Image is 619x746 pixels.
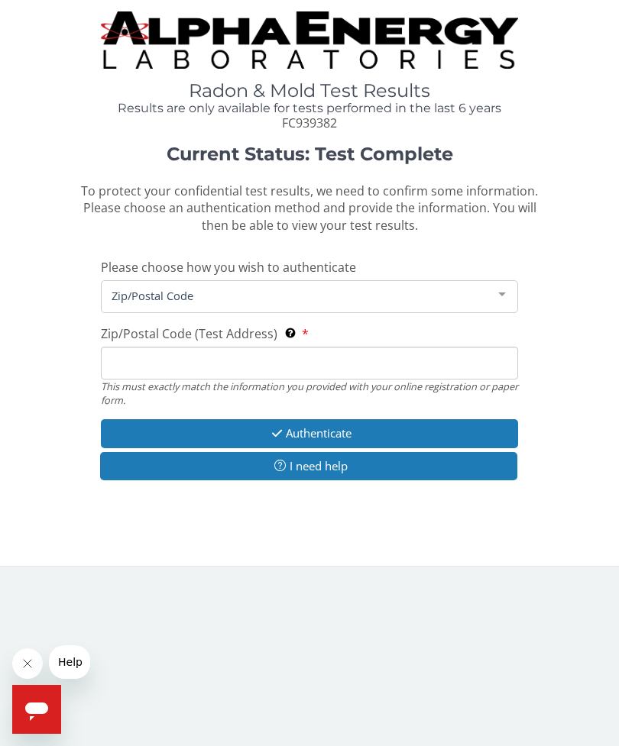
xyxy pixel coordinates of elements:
span: Zip/Postal Code [108,287,487,304]
strong: Current Status: Test Complete [167,143,453,165]
iframe: Button to launch messaging window [12,685,61,734]
button: Authenticate [101,419,518,447]
img: TightCrop.jpg [101,11,518,69]
button: I need help [100,452,517,480]
span: Zip/Postal Code (Test Address) [101,325,277,342]
h4: Results are only available for tests performed in the last 6 years [101,102,518,115]
iframe: Close message [12,648,43,679]
div: This must exactly match the information you provided with your online registration or paper form. [101,379,518,408]
iframe: Message from company [49,645,90,679]
span: Please choose how you wish to authenticate [101,259,356,276]
span: To protect your confidential test results, we need to confirm some information. Please choose an ... [81,182,538,234]
h1: Radon & Mold Test Results [101,81,518,101]
span: FC939382 [282,115,337,131]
